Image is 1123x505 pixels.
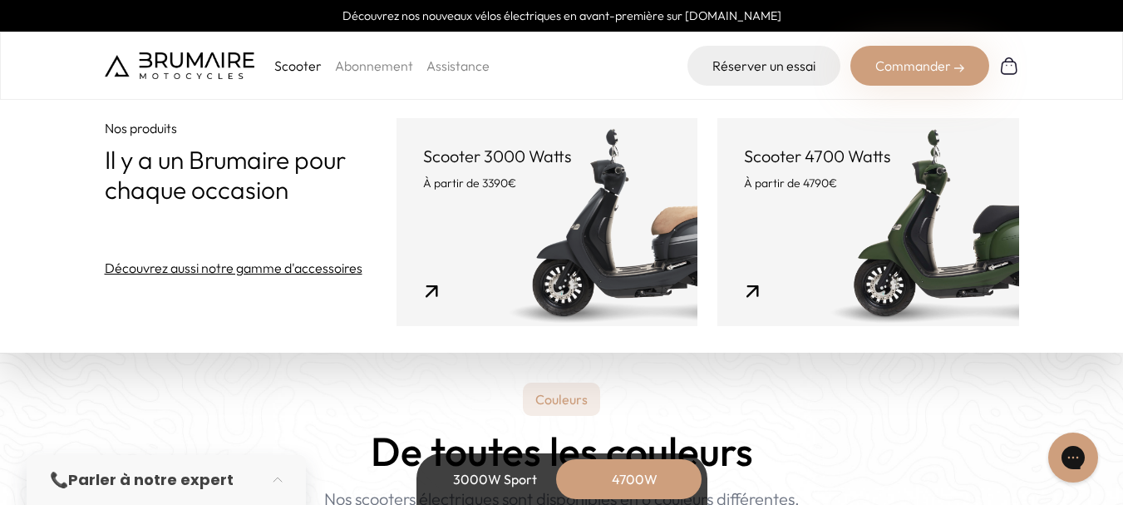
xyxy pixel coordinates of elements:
[274,56,322,76] p: Scooter
[744,175,992,191] p: À partir de 4790€
[850,46,989,86] div: Commander
[569,459,702,499] div: 4700W
[999,56,1019,76] img: Panier
[105,118,397,138] p: Nos produits
[687,46,840,86] a: Réserver un essai
[523,383,600,416] p: Couleurs
[371,429,753,473] h2: De toutes les couleurs
[105,52,254,79] img: Brumaire Motocycles
[105,258,362,278] a: Découvrez aussi notre gamme d'accessoires
[954,63,964,73] img: right-arrow-2.png
[396,118,697,326] a: Scooter 3000 Watts À partir de 3390€
[105,145,397,205] p: Il y a un Brumaire pour chaque occasion
[1040,427,1106,488] iframe: Gorgias live chat messenger
[744,145,992,168] p: Scooter 4700 Watts
[426,57,490,74] a: Assistance
[429,459,562,499] div: 3000W Sport
[423,145,671,168] p: Scooter 3000 Watts
[335,57,413,74] a: Abonnement
[717,118,1018,326] a: Scooter 4700 Watts À partir de 4790€
[423,175,671,191] p: À partir de 3390€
